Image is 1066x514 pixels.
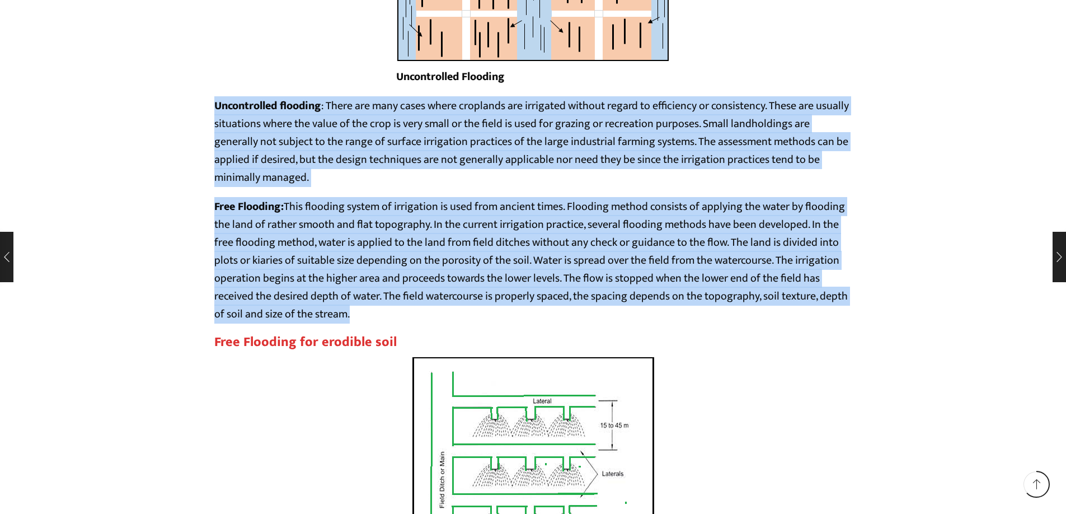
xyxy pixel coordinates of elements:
[214,97,852,186] p: : There are many cases where croplands are irrigated without regard to efficiency or consistency....
[214,197,284,216] strong: Free Flooding:
[214,331,397,353] strong: Free Flooding for erodible soil
[214,96,321,115] strong: Uncontrolled flooding
[214,198,852,323] p: This flooding system of irrigation is used from ancient times. Flooding method consists of applyi...
[396,67,505,86] strong: Uncontrolled Flooding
